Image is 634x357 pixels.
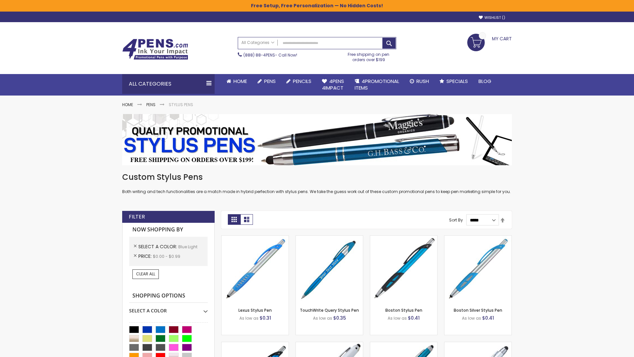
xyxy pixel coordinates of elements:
[129,289,208,303] strong: Shopping Options
[228,214,240,225] strong: Grid
[333,315,346,321] span: $0.35
[416,78,429,85] span: Rush
[241,40,274,45] span: All Categories
[300,307,359,313] a: TouchWrite Query Stylus Pen
[122,172,512,195] div: Both writing and tech functionalities are a match made in hybrid perfection with stylus pens. We ...
[222,236,289,303] img: Lexus Stylus Pen-Blue - Light
[444,342,511,347] a: Silver Cool Grip Stylus Pen-Blue - Light
[264,78,276,85] span: Pens
[239,315,259,321] span: As low as
[129,223,208,237] strong: Now Shopping by
[153,254,180,259] span: $0.00 - $0.99
[444,236,511,303] img: Boston Silver Stylus Pen-Blue - Light
[449,217,463,223] label: Sort By
[122,172,512,182] h1: Custom Stylus Pens
[317,74,349,96] a: 4Pens4impact
[146,102,156,107] a: Pens
[132,269,159,279] a: Clear All
[446,78,468,85] span: Specials
[482,315,494,321] span: $0.41
[243,52,297,58] span: - Call Now!
[178,244,197,250] span: Blue Light
[479,15,505,20] a: Wishlist
[296,342,363,347] a: Kimberly Logo Stylus Pens-LT-Blue
[478,78,491,85] span: Blog
[238,37,278,48] a: All Categories
[221,74,252,89] a: Home
[238,307,272,313] a: Lexus Stylus Pen
[138,253,153,259] span: Price
[136,271,155,277] span: Clear All
[138,243,178,250] span: Select A Color
[408,315,420,321] span: $0.41
[252,74,281,89] a: Pens
[260,315,271,321] span: $0.31
[129,303,208,314] div: Select A Color
[385,307,422,313] a: Boston Stylus Pen
[355,78,399,91] span: 4PROMOTIONAL ITEMS
[243,52,275,58] a: (888) 88-4PENS
[233,78,247,85] span: Home
[122,74,215,94] div: All Categories
[349,74,405,96] a: 4PROMOTIONALITEMS
[122,39,188,60] img: 4Pens Custom Pens and Promotional Products
[370,236,437,303] img: Boston Stylus Pen-Blue - Light
[388,315,407,321] span: As low as
[281,74,317,89] a: Pencils
[434,74,473,89] a: Specials
[122,114,512,165] img: Stylus Pens
[313,315,332,321] span: As low as
[462,315,481,321] span: As low as
[129,213,145,220] strong: Filter
[293,78,311,85] span: Pencils
[405,74,434,89] a: Rush
[370,342,437,347] a: Lory Metallic Stylus Pen-Blue - Light
[169,102,193,107] strong: Stylus Pens
[370,235,437,241] a: Boston Stylus Pen-Blue - Light
[473,74,497,89] a: Blog
[341,49,397,62] div: Free shipping on pen orders over $199
[122,102,133,107] a: Home
[296,236,363,303] img: TouchWrite Query Stylus Pen-Blue Light
[296,235,363,241] a: TouchWrite Query Stylus Pen-Blue Light
[222,235,289,241] a: Lexus Stylus Pen-Blue - Light
[322,78,344,91] span: 4Pens 4impact
[444,235,511,241] a: Boston Silver Stylus Pen-Blue - Light
[454,307,502,313] a: Boston Silver Stylus Pen
[222,342,289,347] a: Lexus Metallic Stylus Pen-Blue - Light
